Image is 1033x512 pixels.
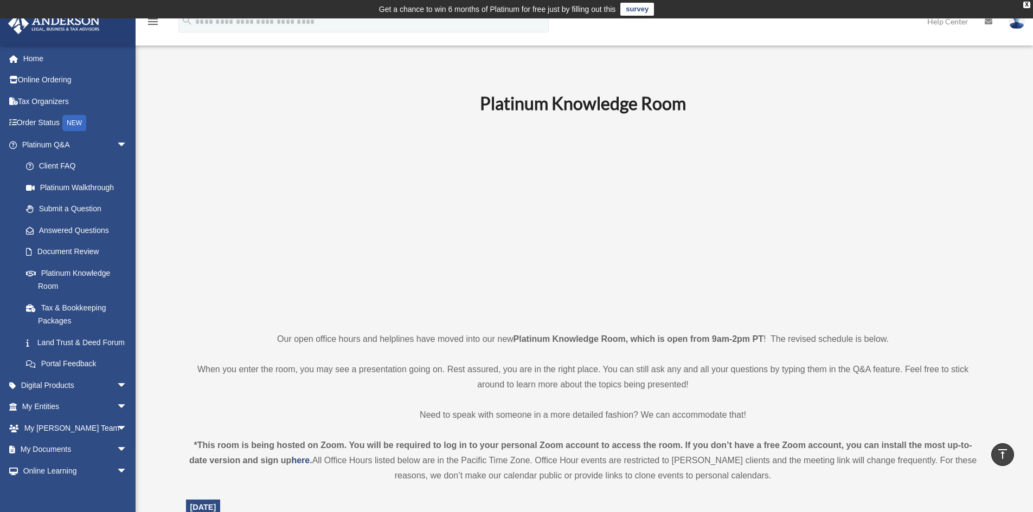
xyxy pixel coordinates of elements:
a: My [PERSON_NAME] Teamarrow_drop_down [8,417,144,439]
strong: . [310,456,312,465]
div: Get a chance to win 6 months of Platinum for free just by filling out this [379,3,616,16]
a: survey [620,3,654,16]
a: Platinum Q&Aarrow_drop_down [8,134,144,155]
a: Order StatusNEW [8,112,144,134]
p: Need to speak with someone in a more detailed fashion? We can accommodate that! [186,407,980,423]
p: Our open office hours and helplines have moved into our new ! The revised schedule is below. [186,332,980,347]
a: Home [8,48,144,69]
span: arrow_drop_down [117,134,138,156]
p: When you enter the room, you may see a presentation going on. Rest assured, you are in the right ... [186,362,980,392]
strong: Platinum Knowledge Room, which is open from 9am-2pm PT [514,334,763,344]
i: search [181,15,193,27]
a: Platinum Knowledge Room [15,262,138,297]
b: Platinum Knowledge Room [480,93,686,114]
div: close [1023,2,1030,8]
a: Submit a Question [15,198,144,220]
span: [DATE] [190,503,216,511]
a: Online Ordering [8,69,144,91]
div: All Office Hours listed below are in the Pacific Time Zone. Office Hour events are restricted to ... [186,438,980,483]
a: Answered Questions [15,219,144,241]
a: vertical_align_top [991,443,1014,466]
span: arrow_drop_down [117,417,138,439]
strong: *This room is being hosted on Zoom. You will be required to log in to your personal Zoom account ... [189,440,972,465]
div: NEW [62,115,86,131]
a: Land Trust & Deed Forum [15,332,144,353]
a: Digital Productsarrow_drop_down [8,374,144,396]
a: My Entitiesarrow_drop_down [8,396,144,418]
a: Document Review [15,241,144,263]
a: Platinum Walkthrough [15,177,144,198]
i: vertical_align_top [996,448,1009,461]
a: Portal Feedback [15,353,144,375]
iframe: 231110_Toby_KnowledgeRoom [420,128,746,312]
a: Tax & Bookkeeping Packages [15,297,144,332]
span: arrow_drop_down [117,460,138,482]
i: menu [146,15,159,28]
a: My Documentsarrow_drop_down [8,439,144,461]
img: Anderson Advisors Platinum Portal [5,13,103,34]
span: arrow_drop_down [117,374,138,397]
span: arrow_drop_down [117,396,138,418]
a: Client FAQ [15,155,144,177]
a: Online Learningarrow_drop_down [8,460,144,482]
img: User Pic [1009,14,1025,29]
a: menu [146,19,159,28]
a: here [291,456,310,465]
a: Tax Organizers [8,90,144,112]
span: arrow_drop_down [117,439,138,461]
